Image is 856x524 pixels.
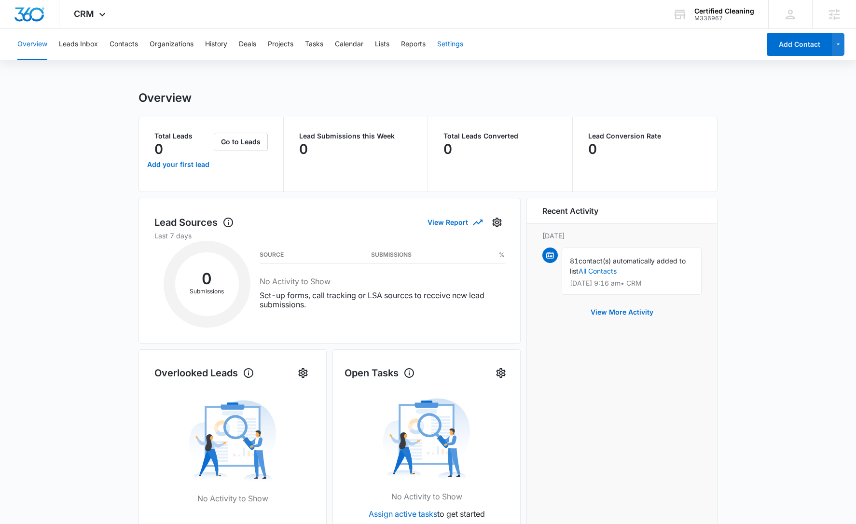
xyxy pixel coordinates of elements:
span: contact(s) automatically added to list [570,257,686,275]
button: Go to Leads [214,133,268,151]
p: Total Leads [154,133,212,139]
p: Last 7 days [154,231,505,241]
h6: Recent Activity [542,205,598,217]
button: Lists [375,29,389,60]
div: account id [694,15,754,22]
a: All Contacts [579,267,617,275]
button: Calendar [335,29,363,60]
button: Overview [17,29,47,60]
button: Deals [239,29,256,60]
p: 0 [443,141,452,157]
button: Settings [437,29,463,60]
button: View Report [428,214,482,231]
h2: 0 [175,273,239,285]
p: No Activity to Show [391,491,462,502]
h1: Overlooked Leads [154,366,254,380]
button: Add Contact [767,33,832,56]
button: Organizations [150,29,193,60]
a: Go to Leads [214,138,268,146]
span: CRM [74,9,94,19]
p: Set-up forms, call tracking or LSA sources to receive new lead submissions. [260,291,505,309]
button: Settings [493,365,509,381]
button: View More Activity [581,301,663,324]
p: to get started [369,508,485,520]
p: 0 [154,141,163,157]
a: Add your first lead [145,153,212,176]
p: No Activity to Show [197,493,268,504]
button: Settings [489,215,505,230]
p: 0 [299,141,308,157]
button: Leads Inbox [59,29,98,60]
p: Lead Submissions this Week [299,133,413,139]
p: Lead Conversion Rate [588,133,702,139]
p: Submissions [175,287,239,296]
span: 81 [570,257,579,265]
button: Tasks [305,29,323,60]
button: Contacts [110,29,138,60]
h1: Overview [138,91,192,105]
div: account name [694,7,754,15]
h3: % [499,252,505,257]
p: Total Leads Converted [443,133,557,139]
h1: Lead Sources [154,215,234,230]
a: Assign active tasks [369,509,437,519]
h3: Submissions [371,252,412,257]
h3: No Activity to Show [260,276,505,287]
button: Settings [295,365,311,381]
p: 0 [588,141,597,157]
p: [DATE] [542,231,702,241]
button: Reports [401,29,426,60]
h3: Source [260,252,284,257]
button: Projects [268,29,293,60]
p: [DATE] 9:16 am • CRM [570,280,693,287]
button: History [205,29,227,60]
h1: Open Tasks [345,366,415,380]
